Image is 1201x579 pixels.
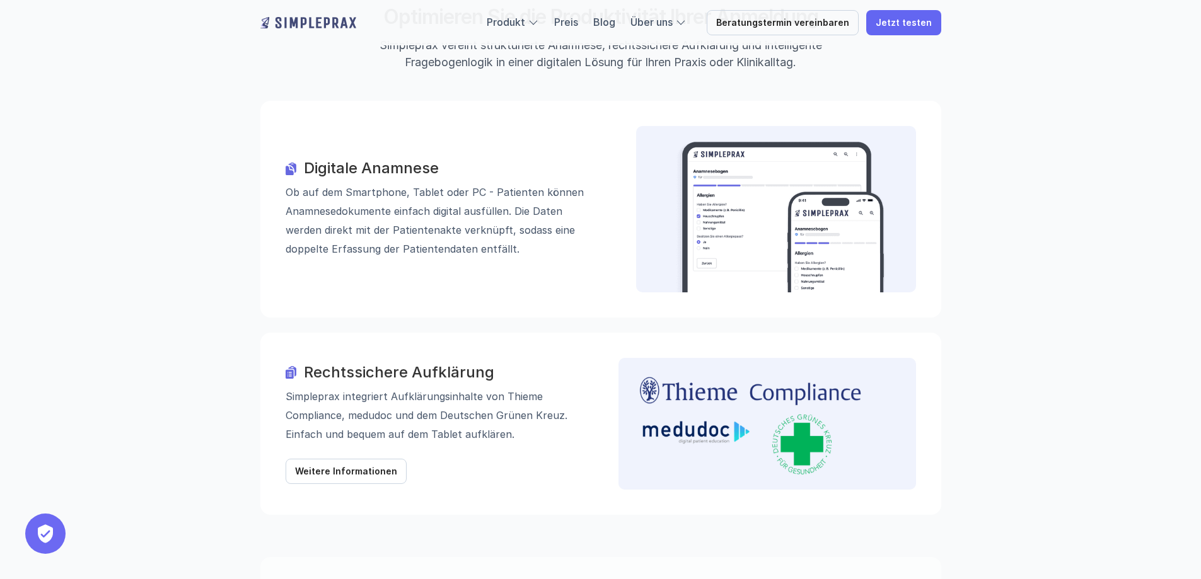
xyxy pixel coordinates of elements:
[487,16,525,28] a: Produkt
[304,364,583,382] h3: Rechtssichere Aufklärung
[593,16,615,28] a: Blog
[716,18,849,28] p: Beratungstermin vereinbaren
[295,466,397,477] p: Weitere Informationen
[554,16,578,28] a: Preis
[286,183,601,259] p: Ob auf dem Smartphone, Tablet oder PC - Patienten können Anamnese­dokumente einfach digital ausfü...
[630,16,673,28] a: Über uns
[634,373,867,474] img: Logos der Aufklärungspartner
[673,141,886,292] img: Beispielbild der digitalen Anamnese
[876,18,932,28] p: Jetzt testen
[707,10,859,35] a: Beratungstermin vereinbaren
[364,37,837,71] p: Simpleprax vereint strukturierte Anamnese, rechtssichere Aufklärung und intelligente Fragebogenlo...
[866,10,941,35] a: Jetzt testen
[286,459,407,484] a: Weitere Informationen
[286,387,583,444] p: Simpleprax integriert Aufklärungs­inhalte von Thieme Compliance, medudoc und dem Deutschen Grünen...
[304,160,601,178] h3: Digitale Anamnese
